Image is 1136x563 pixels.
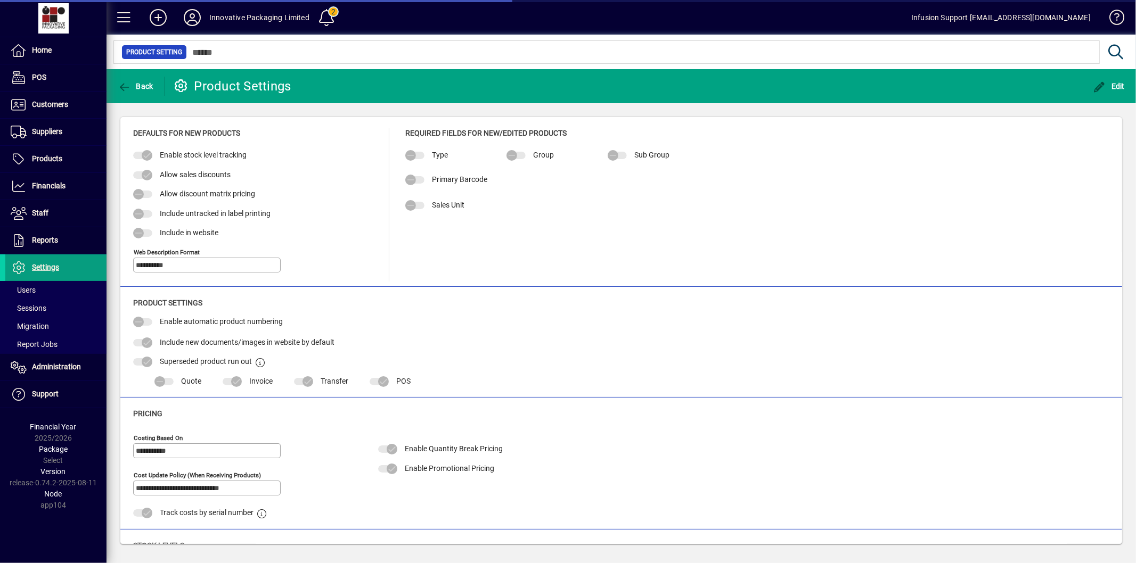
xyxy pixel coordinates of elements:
[32,209,48,217] span: Staff
[134,248,200,255] mat-label: Web Description Format
[32,181,66,190] span: Financials
[32,390,59,398] span: Support
[11,322,49,330] span: Migration
[911,9,1091,26] div: Infusion Support [EMAIL_ADDRESS][DOMAIN_NAME]
[5,317,107,335] a: Migration
[321,377,348,385] span: Transfer
[32,127,62,136] span: Suppliers
[32,154,62,163] span: Products
[1093,82,1125,90] span: Edit
[160,228,218,237] span: Include in website
[11,286,36,294] span: Users
[5,281,107,299] a: Users
[141,8,175,27] button: Add
[181,377,201,385] span: Quote
[396,377,411,385] span: POS
[39,445,68,453] span: Package
[5,200,107,227] a: Staff
[173,78,291,95] div: Product Settings
[5,227,107,254] a: Reports
[45,490,62,498] span: Node
[32,100,68,109] span: Customers
[209,9,309,26] div: Innovative Packaging Limited
[5,146,107,172] a: Products
[30,423,77,431] span: Financial Year
[32,362,81,371] span: Administration
[1101,2,1123,37] a: Knowledge Base
[160,189,255,198] span: Allow discount matrix pricing
[133,299,202,307] span: Product Settings
[160,209,271,218] span: Include untracked in label printing
[41,467,66,476] span: Version
[432,175,487,184] span: Primary Barcode
[32,263,59,271] span: Settings
[5,299,107,317] a: Sessions
[5,354,107,380] a: Administration
[11,340,58,349] span: Report Jobs
[533,151,554,159] span: Group
[32,236,58,244] span: Reports
[133,129,240,137] span: Defaults for new products
[133,541,184,550] span: Stock Levels
[115,77,156,96] button: Back
[405,464,494,473] span: Enable Promotional Pricing
[11,304,46,312] span: Sessions
[32,73,46,81] span: POS
[432,201,464,209] span: Sales Unit
[160,357,252,366] span: Superseded product run out
[249,377,273,385] span: Invoice
[405,444,503,453] span: Enable Quantity Break Pricing
[160,317,283,326] span: Enable automatic product numbering
[5,335,107,353] a: Report Jobs
[134,434,183,442] mat-label: Costing Based on
[107,77,165,96] app-page-header-button: Back
[432,151,448,159] span: Type
[5,64,107,91] a: POS
[160,151,247,159] span: Enable stock level tracking
[133,409,162,418] span: Pricing
[175,8,209,27] button: Profile
[32,46,52,54] span: Home
[5,119,107,145] a: Suppliers
[160,170,231,179] span: Allow sales discounts
[5,381,107,408] a: Support
[5,92,107,118] a: Customers
[5,37,107,64] a: Home
[405,129,567,137] span: Required Fields for New/Edited Products
[634,151,669,159] span: Sub Group
[118,82,153,90] span: Back
[160,508,254,517] span: Track costs by serial number
[160,338,334,346] span: Include new documents/images in website by default
[1091,77,1128,96] button: Edit
[5,173,107,200] a: Financials
[134,471,261,479] mat-label: Cost Update Policy (when receiving products)
[126,47,182,57] span: Product Setting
